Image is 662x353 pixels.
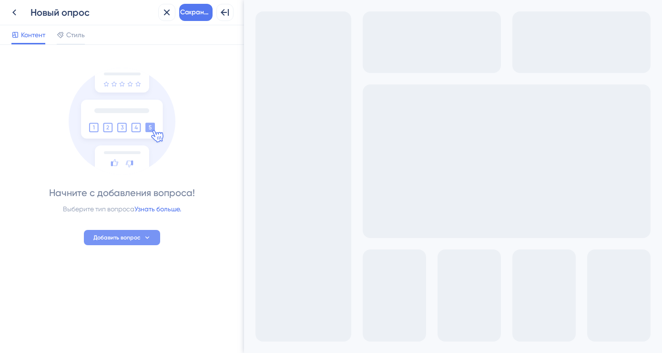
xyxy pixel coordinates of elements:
span: Добавить вопрос [93,234,141,241]
span: Сохранить [180,7,212,18]
span: Стиль [66,29,85,41]
button: Сохранить [179,4,213,21]
div: Начните с добавления вопроса! [49,186,195,199]
div: Новый опрос [31,6,154,19]
span: Контент [21,29,45,41]
a: Узнать больше. [134,205,181,213]
img: Пусто-шап-икона [69,68,175,175]
div: Выберите тип вопроса [63,203,181,215]
button: Добавить вопрос [84,230,160,245]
